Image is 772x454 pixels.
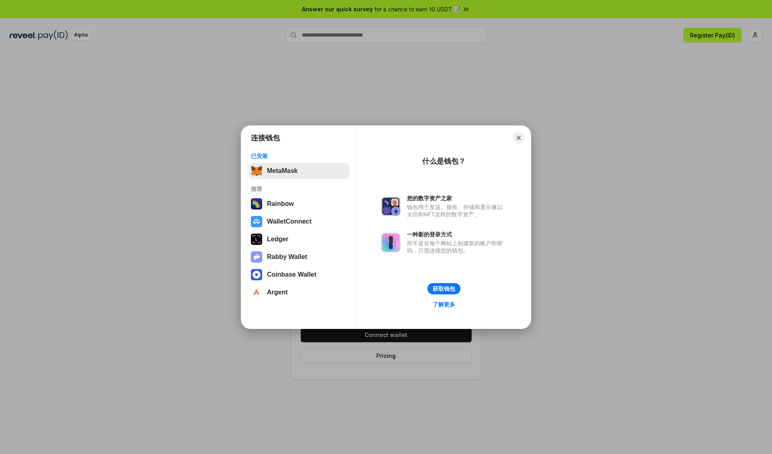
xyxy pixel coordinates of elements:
[381,197,400,216] img: svg+xml,%3Csvg%20xmlns%3D%22http%3A%2F%2Fwww.w3.org%2F2000%2Fsvg%22%20fill%3D%22none%22%20viewBox...
[407,195,507,202] div: 您的数字资产之家
[248,231,349,247] button: Ledger
[433,301,455,308] div: 了解更多
[267,236,288,243] div: Ledger
[248,284,349,300] button: Argent
[267,289,288,296] div: Argent
[381,233,400,252] img: svg+xml,%3Csvg%20xmlns%3D%22http%3A%2F%2Fwww.w3.org%2F2000%2Fsvg%22%20fill%3D%22none%22%20viewBox...
[251,251,262,263] img: svg+xml,%3Csvg%20xmlns%3D%22http%3A%2F%2Fwww.w3.org%2F2000%2Fsvg%22%20fill%3D%22none%22%20viewBox...
[267,253,307,261] div: Rabby Wallet
[422,156,466,166] div: 什么是钱包？
[407,231,507,238] div: 一种新的登录方式
[248,267,349,283] button: Coinbase Wallet
[251,152,347,160] div: 已安装
[251,165,262,177] img: svg+xml,%3Csvg%20fill%3D%22none%22%20height%3D%2233%22%20viewBox%3D%220%200%2035%2033%22%20width%...
[248,214,349,230] button: WalletConnect
[267,200,294,207] div: Rainbow
[248,163,349,179] button: MetaMask
[251,287,262,298] img: svg+xml,%3Csvg%20width%3D%2228%22%20height%3D%2228%22%20viewBox%3D%220%200%2028%2028%22%20fill%3D...
[251,185,347,193] div: 推荐
[267,271,316,278] div: Coinbase Wallet
[427,283,460,294] button: 获取钱包
[267,218,312,225] div: WalletConnect
[407,203,507,218] div: 钱包用于发送、接收、存储和显示像以太坊和NFT这样的数字资产。
[248,249,349,265] button: Rabby Wallet
[407,240,507,254] div: 而不是在每个网站上创建新的账户和密码，只需连接您的钱包。
[251,269,262,280] img: svg+xml,%3Csvg%20width%3D%2228%22%20height%3D%2228%22%20viewBox%3D%220%200%2028%2028%22%20fill%3D...
[267,167,298,175] div: MetaMask
[251,234,262,245] img: svg+xml,%3Csvg%20xmlns%3D%22http%3A%2F%2Fwww.w3.org%2F2000%2Fsvg%22%20width%3D%2228%22%20height%3...
[433,285,455,292] div: 获取钱包
[428,299,460,310] a: 了解更多
[513,132,524,144] button: Close
[248,196,349,212] button: Rainbow
[251,133,280,143] h1: 连接钱包
[251,198,262,210] img: svg+xml,%3Csvg%20width%3D%22120%22%20height%3D%22120%22%20viewBox%3D%220%200%20120%20120%22%20fil...
[251,216,262,227] img: svg+xml,%3Csvg%20width%3D%2228%22%20height%3D%2228%22%20viewBox%3D%220%200%2028%2028%22%20fill%3D...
